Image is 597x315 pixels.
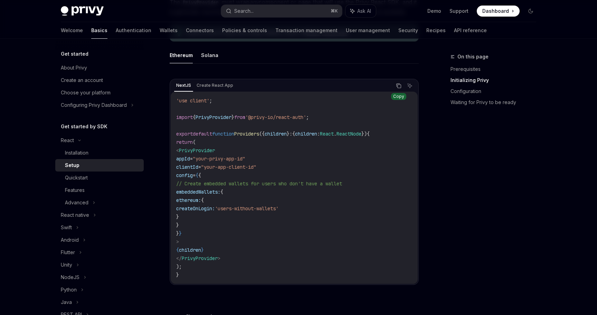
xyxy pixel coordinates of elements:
span: } [176,230,179,237]
div: About Privy [61,64,87,72]
button: Ask AI [405,81,414,90]
a: Choose your platform [55,86,144,99]
a: Basics [91,22,107,39]
div: Features [65,186,85,194]
span: clientId [176,164,198,170]
div: NodeJS [61,273,79,281]
span: function [212,131,234,137]
h5: Get started by SDK [61,122,107,131]
span: return [176,139,193,145]
span: }) [361,131,367,137]
span: } [176,222,179,228]
span: PrivyProvider [182,255,218,261]
a: Security [398,22,418,39]
a: Initializing Privy [451,75,542,86]
span: : [317,131,320,137]
a: Installation [55,147,144,159]
span: children [265,131,287,137]
a: User management [346,22,390,39]
a: Authentication [116,22,151,39]
div: React native [61,211,89,219]
a: Setup [55,159,144,172]
span: import [176,114,193,120]
div: Choose your platform [61,89,111,97]
span: ( [193,139,196,145]
a: Connectors [186,22,214,39]
div: Configuring Privy Dashboard [61,101,127,109]
span: ; [209,98,212,104]
span: : [290,131,292,137]
a: Features [55,184,144,196]
span: { [193,114,196,120]
div: NextJS [174,81,193,90]
span: 'users-without-wallets' [215,205,278,212]
span: createOnLogin: [176,205,215,212]
div: Quickstart [65,174,88,182]
a: Transaction management [275,22,338,39]
a: Recipes [426,22,446,39]
span: = [198,164,201,170]
span: default [193,131,212,137]
span: } [287,131,290,137]
span: ); [176,263,182,270]
span: { [367,131,370,137]
span: < [176,147,179,154]
button: Ethereum [170,47,193,63]
a: Dashboard [477,6,520,17]
span: '@privy-io/react-auth' [245,114,306,120]
span: export [176,131,193,137]
span: } [176,272,179,278]
button: Solana [201,47,218,63]
span: ; [306,114,309,120]
div: Advanced [65,198,88,207]
a: Welcome [61,22,83,39]
button: Toggle dark mode [525,6,536,17]
span: { [198,172,201,178]
span: } [231,114,234,120]
a: Wallets [160,22,178,39]
a: Configuration [451,86,542,97]
img: dark logo [61,6,104,16]
div: Java [61,298,72,306]
span: 'use client' [176,98,209,104]
a: About Privy [55,62,144,74]
span: { [176,247,179,253]
span: children [179,247,201,253]
span: = [190,156,193,162]
span: { [196,172,198,178]
span: "your-privy-app-id" [193,156,245,162]
span: from [234,114,245,120]
a: Prerequisites [451,64,542,75]
a: Policies & controls [222,22,267,39]
span: Providers [234,131,259,137]
span: { [220,189,223,195]
span: . [334,131,337,137]
span: > [218,255,220,261]
a: Quickstart [55,172,144,184]
button: Search...⌘K [221,5,342,17]
button: Ask AI [345,5,376,17]
a: Waiting for Privy to be ready [451,97,542,108]
div: Flutter [61,248,75,257]
div: Copy [391,93,406,100]
div: React [61,136,74,145]
div: Unity [61,261,72,269]
span: ({ [259,131,265,137]
span: React [320,131,334,137]
a: Demo [427,8,441,15]
div: Installation [65,149,88,157]
a: API reference [454,22,487,39]
div: Python [61,286,77,294]
span: } [176,214,179,220]
div: Setup [65,161,79,169]
a: Create an account [55,74,144,86]
div: Search... [234,7,254,15]
span: "your-app-client-id" [201,164,256,170]
span: ethereum: [176,197,201,203]
span: On this page [457,53,489,61]
span: Ask AI [357,8,371,15]
span: > [176,239,179,245]
span: </ [176,255,182,261]
span: = [193,172,196,178]
span: children [295,131,317,137]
